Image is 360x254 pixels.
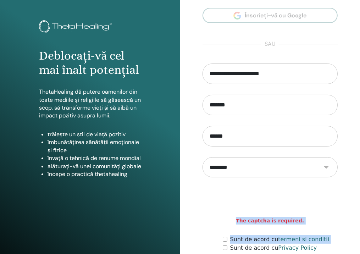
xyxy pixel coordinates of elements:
label: Sunt de acord cu [230,235,329,244]
li: învață o tehnică de renume mondial [48,154,141,162]
strong: The captcha is required. [236,217,304,225]
li: trăiește un stil de viață pozitiv [48,131,141,138]
a: termeni si conditii [278,236,329,243]
p: ThetaHealing dă putere oamenilor din toate mediile și religiile să găsească un scop, să transform... [39,88,141,120]
h1: Deblocați-vă cel mai înalt potențial [39,49,141,78]
label: Sunt de acord cu [230,244,317,252]
li: îmbunătățirea sănătății emoționale și fizice [48,138,141,154]
iframe: reCAPTCHA [216,188,324,216]
a: Privacy Policy [278,244,317,251]
li: alăturați-vă unei comunități globale [48,162,141,170]
span: sau [261,40,279,49]
li: începe o practică thetahealing [48,170,141,178]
